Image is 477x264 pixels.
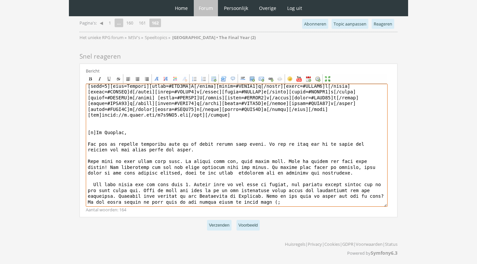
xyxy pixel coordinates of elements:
[286,75,294,83] a: Insert an emoticon
[201,76,206,81] div: Ordered list
[97,18,106,27] a: ◀
[135,76,140,81] div: Center
[86,207,393,213] div: Aantal woorden: 164
[133,75,142,83] a: Center
[266,75,275,83] a: Insert a link
[221,76,226,81] div: Code
[277,76,283,81] div: Unlink
[237,220,260,231] button: Voorbeeld
[180,75,189,83] a: Remove Formatting
[287,76,292,81] div: Insert an emoticon
[86,75,95,83] a: Bold (Ctrl+B)
[145,34,167,40] span: Speeltopics
[115,19,123,27] span: ...
[145,34,168,40] a: Speeltopics
[163,76,169,81] div: Font Size
[168,34,170,40] span: »
[296,76,302,81] div: Insert a YouTube video
[315,76,320,81] div: Insert current time
[79,51,397,62] h2: Snel reageren
[268,76,273,81] div: Insert a link
[192,76,197,81] div: Bullet list
[114,75,123,83] a: Strikethrough
[285,241,305,247] a: Huisregels
[238,75,247,83] a: Insert a horizontal rule
[154,76,159,81] div: Font Name
[276,75,284,83] a: Unlink
[371,250,397,256] a: Symfony6.3
[308,241,322,247] a: Privacy
[229,75,237,83] a: Insert a Quote
[342,241,353,247] a: GDPR
[149,19,161,27] strong: 162
[332,19,368,29] a: Topic aanpassen
[302,19,328,29] a: Abonneren
[79,20,97,26] span: Pagina's:
[144,76,149,81] div: Align right
[285,247,397,259] p: Powered by
[125,34,127,40] span: »
[105,75,113,83] a: Underline (Ctrl+U)
[79,34,125,40] a: Het unieke RPG forum
[313,75,322,83] a: Insert current time
[152,75,161,83] a: Font Name
[285,239,397,247] p: | | | | |
[141,34,143,40] span: »
[372,19,394,29] a: Reageren
[172,34,256,40] strong: [GEOGRAPHIC_DATA] • The Final Year (2)
[323,75,332,83] a: Maximize (Ctrl+Shift+M)
[128,34,141,40] a: MSV's
[230,76,236,81] div: Insert a Quote
[259,76,264,81] div: Insert an email
[136,18,148,27] a: 161
[324,241,340,247] a: Cookies
[385,241,397,247] a: Status
[124,75,132,83] a: Align left
[79,34,124,40] span: Het unieke RPG forum
[207,220,232,231] button: Verzenden
[86,68,100,74] label: Bericht
[249,76,255,81] div: Insert an image
[325,76,330,81] div: Maximize
[209,75,218,83] a: Insert a table
[106,76,112,81] div: Underline
[126,76,131,81] div: Align left
[219,75,228,83] a: Code
[211,76,216,81] div: Insert a table
[240,76,245,81] div: Insert a horizontal rule
[124,18,136,27] a: 160
[295,75,303,83] a: Insert a YouTube video
[190,75,199,83] a: Bullet list
[304,75,313,83] a: Insert current date
[306,76,311,81] div: Insert current date
[128,34,140,40] span: MSV's
[248,75,256,83] a: Insert an image
[391,250,397,256] strong: 6.3
[182,76,187,81] div: Remove Formatting
[162,75,170,83] a: Font Size
[257,75,266,83] a: Insert an email
[88,76,93,81] div: Bold
[106,18,114,27] a: 1
[173,76,178,81] div: Font Color
[199,75,208,83] a: Ordered list
[95,75,104,83] a: Italic (Ctrl+I)
[171,75,180,83] a: Font Color
[356,241,383,247] a: Voorwaarden
[97,76,102,81] div: Italic
[142,75,151,83] a: Align right
[116,76,121,81] div: Strikethrough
